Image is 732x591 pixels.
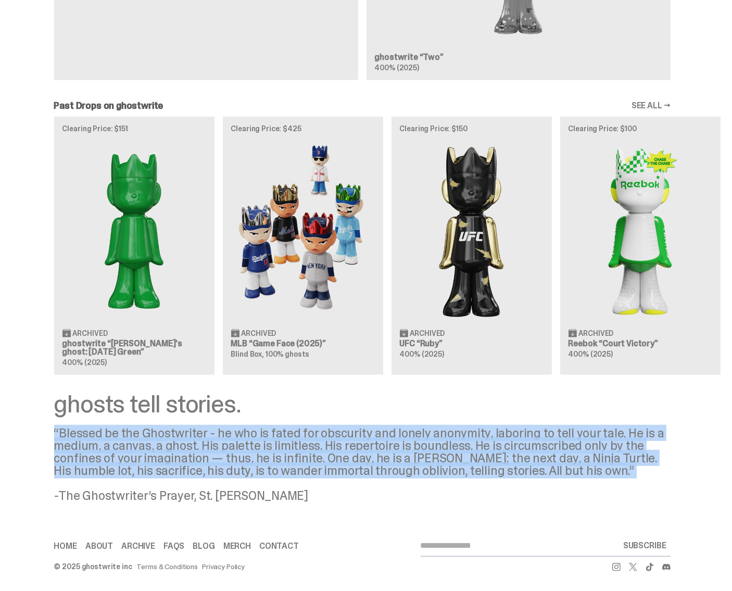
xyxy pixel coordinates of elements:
[121,542,155,550] a: Archive
[375,63,419,72] span: 400% (2025)
[85,542,113,550] a: About
[54,427,671,502] div: “Blessed be the Ghostwriter - he who is fated for obscurity and lonely anonymity, laboring to tel...
[231,339,375,348] h3: MLB “Game Face (2025)”
[73,330,108,337] span: Archived
[163,542,184,550] a: FAQs
[54,392,671,417] div: ghosts tell stories.
[632,102,671,110] a: SEE ALL →
[392,117,552,375] a: Clearing Price: $150 Ruby Archived
[231,125,375,132] p: Clearing Price: $425
[259,542,299,550] a: Contact
[579,330,614,337] span: Archived
[619,535,671,556] button: SUBSCRIBE
[266,349,309,359] span: 100% ghosts
[569,339,712,348] h3: Reebok “Court Victory”
[202,563,245,570] a: Privacy Policy
[62,125,206,132] p: Clearing Price: $151
[62,358,107,367] span: 400% (2025)
[569,349,613,359] span: 400% (2025)
[560,117,721,375] a: Clearing Price: $100 Court Victory Archived
[62,141,206,320] img: Schrödinger's ghost: Sunday Green
[223,542,251,550] a: Merch
[410,330,445,337] span: Archived
[136,563,198,570] a: Terms & Conditions
[54,117,214,375] a: Clearing Price: $151 Schrödinger's ghost: Sunday Green Archived
[400,339,544,348] h3: UFC “Ruby”
[569,141,712,320] img: Court Victory
[569,125,712,132] p: Clearing Price: $100
[193,542,214,550] a: Blog
[62,339,206,356] h3: ghostwrite “[PERSON_NAME]'s ghost: [DATE] Green”
[242,330,276,337] span: Archived
[231,349,264,359] span: Blind Box,
[400,125,544,132] p: Clearing Price: $150
[54,542,77,550] a: Home
[223,117,383,375] a: Clearing Price: $425 Game Face (2025) Archived
[375,53,662,61] h3: ghostwrite “Two”
[54,101,163,110] h2: Past Drops on ghostwrite
[400,349,444,359] span: 400% (2025)
[231,141,375,320] img: Game Face (2025)
[400,141,544,320] img: Ruby
[54,563,132,570] div: © 2025 ghostwrite inc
